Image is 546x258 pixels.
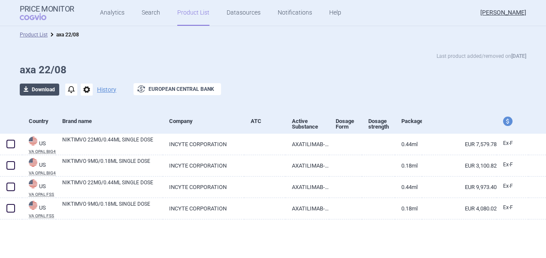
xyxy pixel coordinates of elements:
[503,204,513,210] span: Ex-factory price
[395,134,422,155] a: 0.44ML
[29,192,56,197] abbr: VA OPAL FSS — US Department of Veteran Affairs (VA), Office of Procurement, Acquisition and Logis...
[497,137,528,150] a: Ex-F
[20,13,58,20] span: COGVIO
[503,140,513,146] span: Ex-factory price
[97,87,116,93] button: History
[29,171,56,175] abbr: VA OPAL BIG4 — US Department of Veteran Affairs (VA), Office of Procurement, Acquisition and Logi...
[497,201,528,214] a: Ex-F
[29,137,37,145] img: United States
[20,5,74,21] a: Price MonitorCOGVIO
[20,32,48,38] a: Product List
[503,162,513,168] span: Ex-factory price
[336,111,362,137] div: Dosage Form
[395,198,422,219] a: 0.18ML
[29,201,37,210] img: United States
[62,200,163,216] a: NIKTIMVO 9MG/0.18ML SINGLE DOSE
[29,214,56,218] abbr: VA OPAL FSS — US Department of Veteran Affairs (VA), Office of Procurement, Acquisition and Logis...
[422,198,497,219] a: EUR 4,080.02
[401,111,422,132] div: Package
[29,180,37,188] img: United States
[22,179,56,197] a: USUSVA OPAL FSS
[20,84,59,96] button: Download
[29,150,56,154] abbr: VA OPAL BIG4 — US Department of Veteran Affairs (VA), Office of Procurement, Acquisition and Logi...
[285,134,329,155] a: AXATILIMAB-CSFR 50MG/ML INJ,SOLN
[62,157,163,173] a: NIKTIMVO 9MG/0.18ML SINGLE DOSE
[285,177,329,198] a: AXATILIMAB-CSFR 50MG/ML INJ,SOLN
[251,111,285,132] div: ATC
[20,5,74,13] strong: Price Monitor
[163,155,245,176] a: INCYTE CORPORATION
[48,30,79,39] li: axa 22/08
[29,111,56,132] div: Country
[29,158,37,167] img: United States
[497,159,528,171] a: Ex-F
[22,136,56,154] a: USUSVA OPAL BIG4
[62,179,163,194] a: NIKTIMVO 22MG/0.44ML SINGLE DOSE
[368,111,394,137] div: Dosage strength
[163,177,245,198] a: INCYTE CORPORATION
[62,111,163,132] div: Brand name
[285,155,329,176] a: AXATILIMAB-CSFR 50MG/ML INJ,SOLN
[20,30,48,39] li: Product List
[437,52,526,60] p: Last product added/removed on
[62,136,163,151] a: NIKTIMVO 22MG/0.44ML SINGLE DOSE
[22,200,56,218] a: USUSVA OPAL FSS
[163,198,245,219] a: INCYTE CORPORATION
[422,177,497,198] a: EUR 9,973.40
[22,157,56,175] a: USUSVA OPAL BIG4
[422,155,497,176] a: EUR 3,100.82
[169,111,245,132] div: Company
[422,134,497,155] a: EUR 7,579.78
[395,177,422,198] a: 0.44ML
[292,111,329,137] div: Active Substance
[395,155,422,176] a: 0.18ML
[503,183,513,189] span: Ex-factory price
[20,64,526,76] h1: axa 22/08
[133,83,221,95] button: European Central Bank
[56,32,79,38] strong: axa 22/08
[511,53,526,59] strong: [DATE]
[285,198,329,219] a: AXATILIMAB-CSFR 50MG/ML INJ,SOLN
[497,180,528,193] a: Ex-F
[163,134,245,155] a: INCYTE CORPORATION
